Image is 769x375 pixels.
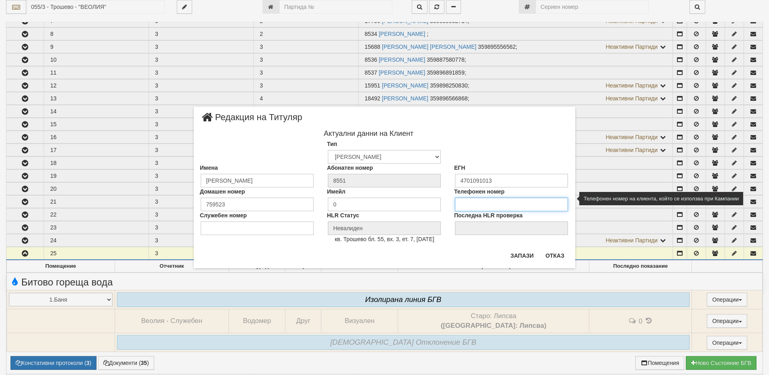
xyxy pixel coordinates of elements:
[200,235,569,243] p: кв. Трошево бл. 55, вх. 3, ет. 7, [DATE]
[455,174,568,187] input: ЕГН на mклиента
[201,198,314,211] input: Домашен номер на клиента
[455,198,568,211] input: Телефонен номер на клиента, който се използва при Кампании
[328,198,441,211] input: Електронна поща на клиента, която се използва при Кампании
[505,249,539,262] button: Запази
[200,113,302,128] span: Редакция на Титуляр
[454,211,523,219] label: Последна HLR проверка
[201,221,314,235] input: Служебен номер на клиента
[327,140,337,148] label: Тип
[327,164,373,172] label: Абонатен номер
[200,164,218,172] label: Имена
[200,130,537,138] h4: Актуални данни на Клиент
[200,211,247,219] label: Служебен номер
[327,187,346,196] label: Имейл
[201,174,314,187] input: Имена
[328,174,441,187] input: Абонатен номер
[454,164,465,172] label: ЕГН
[541,249,569,262] button: Отказ
[200,187,245,196] label: Домашен номер
[327,211,359,219] label: HLR Статус
[454,187,505,196] label: Телефонен номер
